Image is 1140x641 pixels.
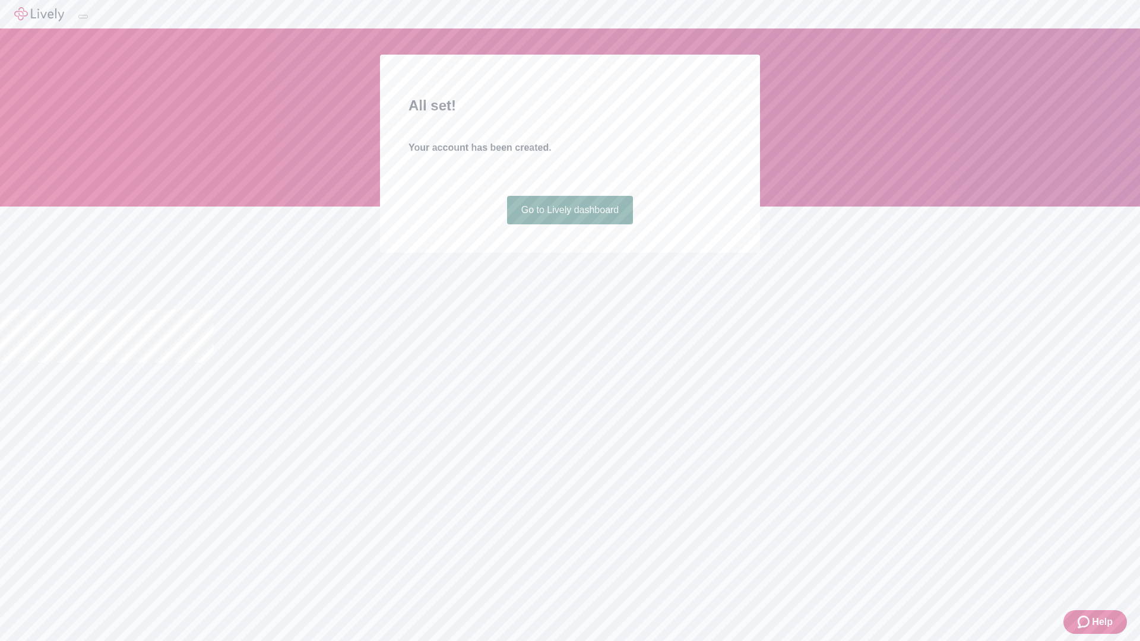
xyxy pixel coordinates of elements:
[78,15,88,18] button: Log out
[408,95,731,116] h2: All set!
[1092,615,1113,629] span: Help
[408,141,731,155] h4: Your account has been created.
[507,196,634,224] a: Go to Lively dashboard
[1063,610,1127,634] button: Zendesk support iconHelp
[1078,615,1092,629] svg: Zendesk support icon
[14,7,64,21] img: Lively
